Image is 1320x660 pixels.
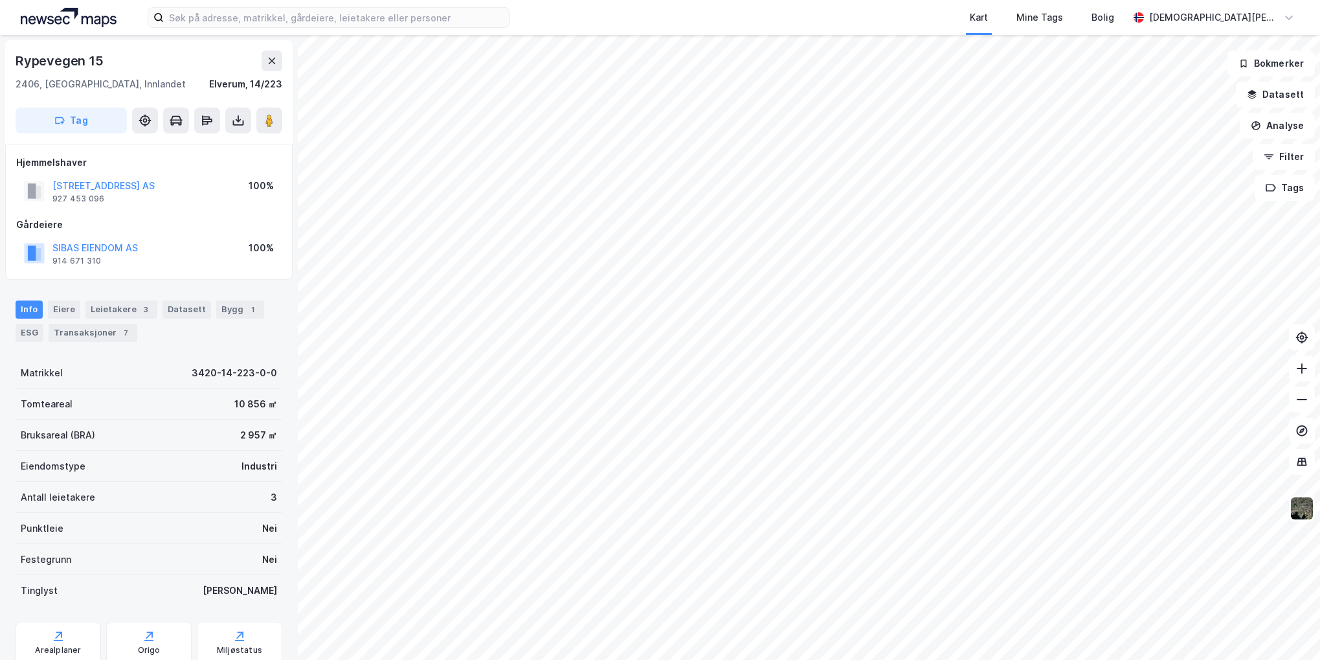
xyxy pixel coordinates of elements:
div: Nei [262,521,277,536]
div: 914 671 310 [52,256,101,266]
div: 1 [246,303,259,316]
div: Tomteareal [21,396,73,412]
button: Analyse [1240,113,1315,139]
div: 3420-14-223-0-0 [192,365,277,381]
button: Datasett [1236,82,1315,108]
div: Mine Tags [1016,10,1063,25]
div: Miljøstatus [217,645,262,655]
input: Søk på adresse, matrikkel, gårdeiere, leietakere eller personer [164,8,509,27]
div: Matrikkel [21,365,63,381]
div: 3 [271,490,277,505]
button: Tags [1255,175,1315,201]
button: Filter [1253,144,1315,170]
div: Nei [262,552,277,567]
div: Hjemmelshaver [16,155,282,170]
div: 100% [249,178,274,194]
div: 10 856 ㎡ [234,396,277,412]
div: Elverum, 14/223 [209,76,282,92]
div: Rypevegen 15 [16,51,106,71]
iframe: Chat Widget [1255,598,1320,660]
div: [PERSON_NAME] [203,583,277,598]
div: Bruksareal (BRA) [21,427,95,443]
div: Eiendomstype [21,459,85,474]
div: ESG [16,324,43,342]
div: Info [16,301,43,319]
div: Antall leietakere [21,490,95,505]
img: logo.a4113a55bc3d86da70a041830d287a7e.svg [21,8,117,27]
div: Bygg [216,301,264,319]
button: Bokmerker [1227,51,1315,76]
button: Tag [16,108,127,133]
div: 3 [139,303,152,316]
div: Bolig [1091,10,1114,25]
div: 927 453 096 [52,194,104,204]
div: Eiere [48,301,80,319]
div: Arealplaner [35,645,81,655]
div: Kart [970,10,988,25]
div: Punktleie [21,521,63,536]
div: Industri [241,459,277,474]
div: Festegrunn [21,552,71,567]
div: Tinglyst [21,583,58,598]
div: Datasett [162,301,211,319]
div: Transaksjoner [49,324,137,342]
div: 7 [119,326,132,339]
div: 2 957 ㎡ [240,427,277,443]
div: Origo [138,645,161,655]
div: [DEMOGRAPHIC_DATA][PERSON_NAME] [1149,10,1279,25]
div: 100% [249,240,274,256]
div: 2406, [GEOGRAPHIC_DATA], Innlandet [16,76,186,92]
div: Gårdeiere [16,217,282,233]
img: 9k= [1290,496,1314,521]
div: Leietakere [85,301,157,319]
